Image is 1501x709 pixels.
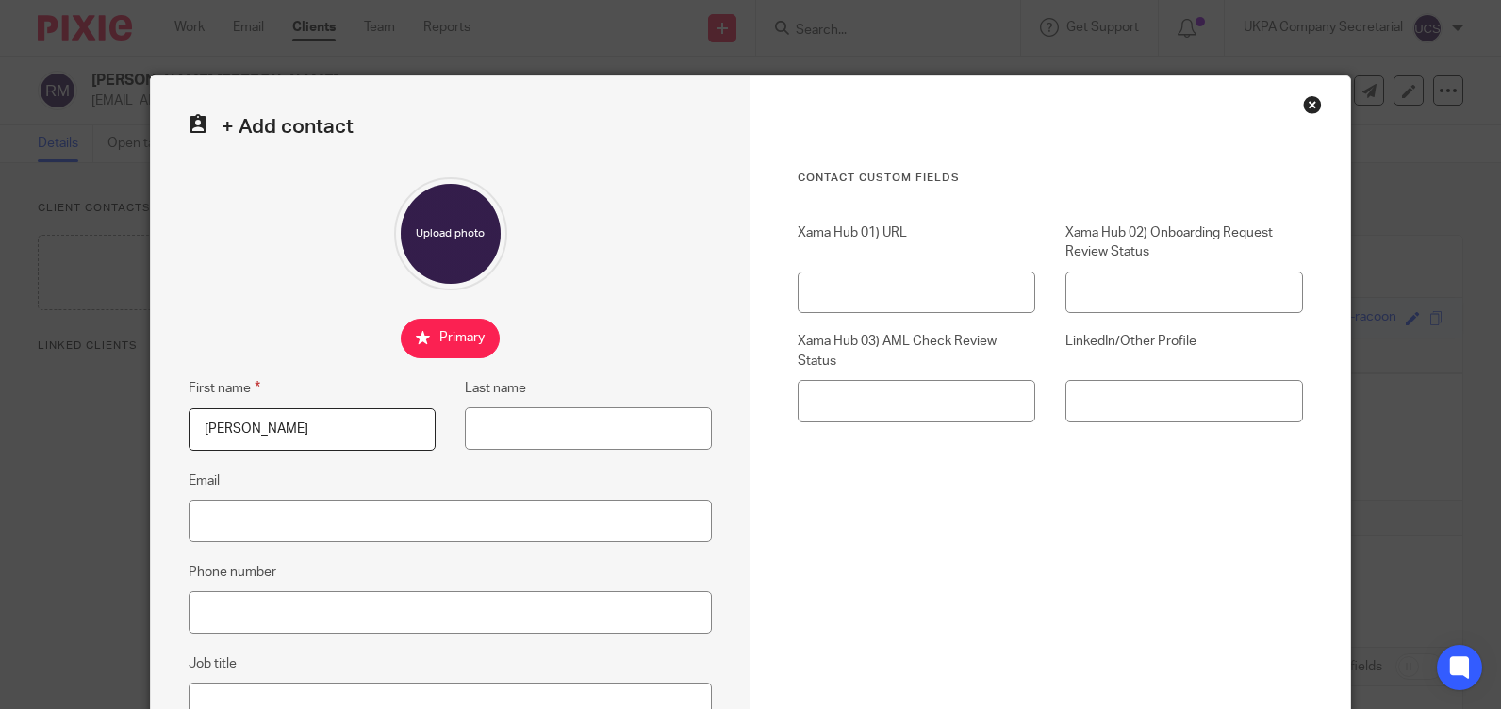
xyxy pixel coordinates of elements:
[1065,332,1303,371] label: LinkedIn/Other Profile
[798,332,1035,371] label: Xama Hub 03) AML Check Review Status
[798,223,1035,262] label: Xama Hub 01) URL
[189,471,220,490] label: Email
[189,654,237,673] label: Job title
[189,563,276,582] label: Phone number
[189,377,260,399] label: First name
[798,171,1303,186] h3: Contact Custom fields
[1065,223,1303,262] label: Xama Hub 02) Onboarding Request Review Status
[1303,95,1322,114] div: Close this dialog window
[189,114,712,140] h2: + Add contact
[465,379,526,398] label: Last name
